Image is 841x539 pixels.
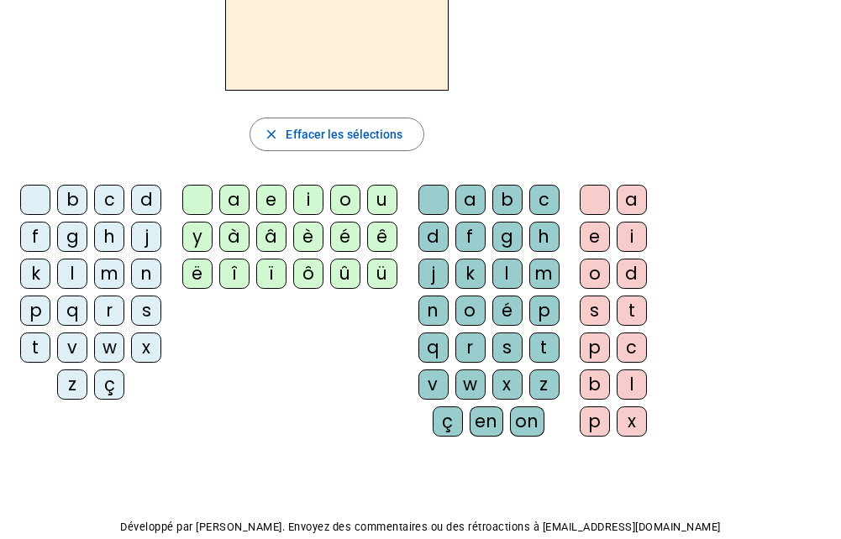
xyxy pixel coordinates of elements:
[57,222,87,252] div: g
[455,332,486,363] div: r
[580,259,610,289] div: o
[418,222,449,252] div: d
[580,369,610,400] div: b
[455,369,486,400] div: w
[529,222,560,252] div: h
[20,259,50,289] div: k
[264,127,279,142] mat-icon: close
[57,332,87,363] div: v
[617,369,647,400] div: l
[20,296,50,326] div: p
[580,406,610,437] div: p
[617,259,647,289] div: d
[182,259,213,289] div: ë
[367,259,397,289] div: ü
[20,222,50,252] div: f
[367,185,397,215] div: u
[57,259,87,289] div: l
[580,222,610,252] div: e
[492,222,523,252] div: g
[455,259,486,289] div: k
[617,296,647,326] div: t
[94,296,124,326] div: r
[293,259,323,289] div: ô
[455,222,486,252] div: f
[492,296,523,326] div: é
[219,185,250,215] div: a
[219,222,250,252] div: à
[256,185,286,215] div: e
[418,296,449,326] div: n
[57,296,87,326] div: q
[131,296,161,326] div: s
[492,369,523,400] div: x
[455,296,486,326] div: o
[529,259,560,289] div: m
[94,332,124,363] div: w
[293,222,323,252] div: è
[580,296,610,326] div: s
[94,222,124,252] div: h
[418,332,449,363] div: q
[131,185,161,215] div: d
[617,222,647,252] div: i
[219,259,250,289] div: î
[330,185,360,215] div: o
[455,185,486,215] div: a
[492,259,523,289] div: l
[94,259,124,289] div: m
[131,222,161,252] div: j
[617,332,647,363] div: c
[286,124,402,144] span: Effacer les sélections
[433,406,463,437] div: ç
[418,369,449,400] div: v
[131,259,161,289] div: n
[367,222,397,252] div: ê
[617,185,647,215] div: a
[492,185,523,215] div: b
[529,332,560,363] div: t
[470,406,503,437] div: en
[529,296,560,326] div: p
[182,222,213,252] div: y
[293,185,323,215] div: i
[256,259,286,289] div: ï
[20,332,50,363] div: t
[13,517,828,537] p: Développé par [PERSON_NAME]. Envoyez des commentaires ou des rétroactions à [EMAIL_ADDRESS][DOMAI...
[57,369,87,400] div: z
[94,369,124,400] div: ç
[330,222,360,252] div: é
[418,259,449,289] div: j
[250,118,423,151] button: Effacer les sélections
[57,185,87,215] div: b
[94,185,124,215] div: c
[529,185,560,215] div: c
[131,332,161,363] div: x
[529,369,560,400] div: z
[330,259,360,289] div: û
[256,222,286,252] div: â
[510,406,544,437] div: on
[617,406,647,437] div: x
[580,332,610,363] div: p
[492,332,523,363] div: s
